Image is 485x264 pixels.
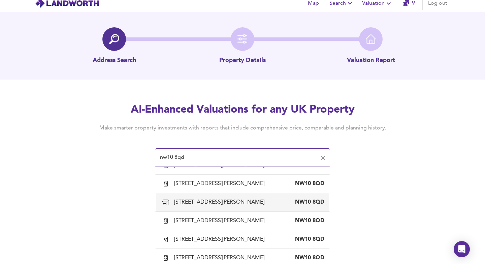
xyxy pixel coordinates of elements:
[93,56,136,65] p: Address Search
[295,254,324,262] div: NW10 8QD
[89,124,396,132] h4: Make smarter property investments with reports that include comprehensive price, comparable and p...
[174,199,267,206] div: [STREET_ADDRESS][PERSON_NAME]
[318,153,328,163] button: Clear
[347,56,395,65] p: Valuation Report
[366,34,376,44] img: home-icon
[174,236,267,243] div: [STREET_ADDRESS][PERSON_NAME]
[219,56,266,65] p: Property Details
[454,241,470,257] div: Open Intercom Messenger
[237,34,248,44] img: filter-icon
[89,102,396,117] h2: AI-Enhanced Valuations for any UK Property
[295,180,324,187] div: NW10 8QD
[174,217,267,225] div: [STREET_ADDRESS][PERSON_NAME]
[295,236,324,243] div: NW10 8QD
[295,217,324,225] div: NW10 8QD
[295,199,324,206] div: NW10 8QD
[174,254,267,262] div: [STREET_ADDRESS][PERSON_NAME]
[174,180,267,187] div: [STREET_ADDRESS][PERSON_NAME]
[158,151,317,164] input: Enter a postcode to start...
[109,34,119,44] img: search-icon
